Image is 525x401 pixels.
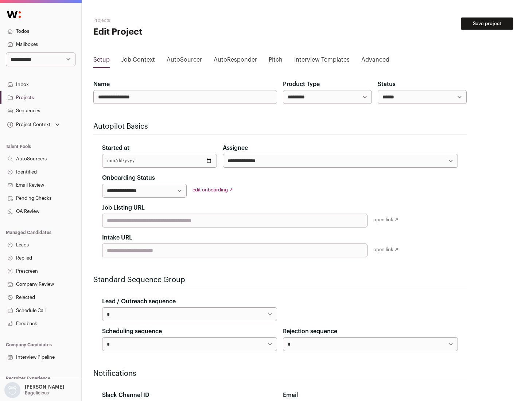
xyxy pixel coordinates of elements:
[93,121,467,132] h2: Autopilot Basics
[25,384,64,390] p: [PERSON_NAME]
[223,144,248,152] label: Assignee
[121,55,155,67] a: Job Context
[102,203,145,212] label: Job Listing URL
[3,382,66,398] button: Open dropdown
[93,55,110,67] a: Setup
[461,17,513,30] button: Save project
[102,144,129,152] label: Started at
[102,297,176,306] label: Lead / Outreach sequence
[93,26,233,38] h1: Edit Project
[93,17,233,23] h2: Projects
[102,174,155,182] label: Onboarding Status
[6,120,61,130] button: Open dropdown
[294,55,350,67] a: Interview Templates
[378,80,396,89] label: Status
[283,80,320,89] label: Product Type
[102,391,149,400] label: Slack Channel ID
[25,390,49,396] p: Bagelicious
[192,187,233,192] a: edit onboarding ↗
[93,369,467,379] h2: Notifications
[3,7,25,22] img: Wellfound
[6,122,51,128] div: Project Context
[93,275,467,285] h2: Standard Sequence Group
[102,327,162,336] label: Scheduling sequence
[93,80,110,89] label: Name
[214,55,257,67] a: AutoResponder
[167,55,202,67] a: AutoSourcer
[361,55,389,67] a: Advanced
[269,55,283,67] a: Pitch
[4,382,20,398] img: nopic.png
[102,233,132,242] label: Intake URL
[283,391,458,400] div: Email
[283,327,337,336] label: Rejection sequence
